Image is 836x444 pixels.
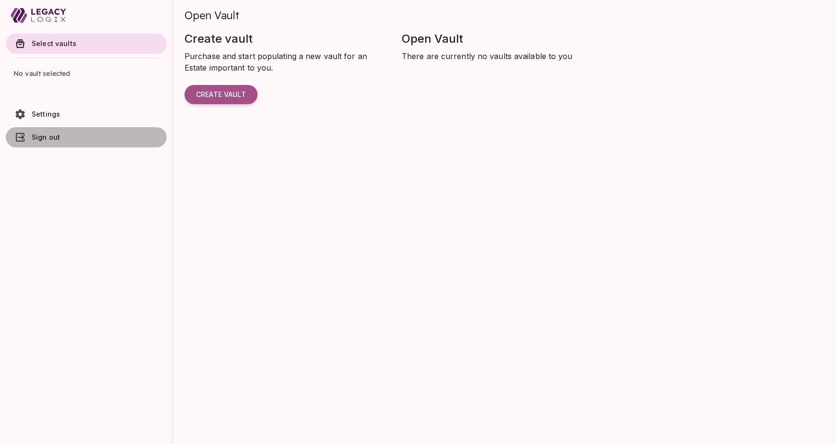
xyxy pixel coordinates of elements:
a: Select vaults [6,34,167,54]
a: Sign out [6,127,167,147]
span: Select vaults [32,39,76,48]
span: Sign out [32,133,60,141]
a: Settings [6,104,167,124]
span: There are currently no vaults available to you [402,51,573,61]
span: Open Vault [402,32,463,46]
span: No vault selected [13,62,159,85]
span: Open Vault [184,9,239,22]
span: Create vault [184,32,253,46]
button: Create vault [184,85,258,104]
span: Purchase and start populating a new vault for an Estate important to you. [184,51,369,72]
span: Create vault [196,90,246,99]
span: Settings [32,110,60,118]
